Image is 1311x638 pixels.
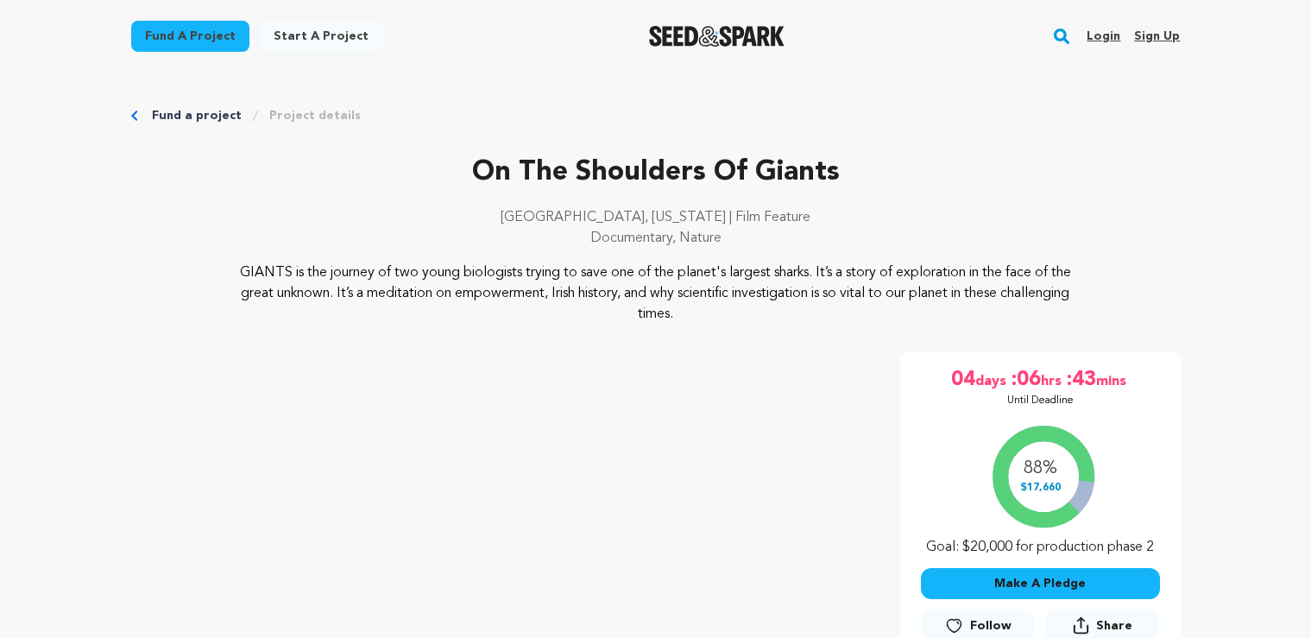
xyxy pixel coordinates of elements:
[1087,22,1120,50] a: Login
[236,262,1075,325] p: GIANTS is the journey of two young biologists trying to save one of the planet's largest sharks. ...
[1096,617,1132,635] span: Share
[1065,366,1096,394] span: :43
[1007,394,1074,407] p: Until Deadline
[260,21,382,52] a: Start a project
[131,228,1181,249] p: Documentary, Nature
[269,107,361,124] a: Project details
[131,107,1181,124] div: Breadcrumb
[131,207,1181,228] p: [GEOGRAPHIC_DATA], [US_STATE] | Film Feature
[951,366,975,394] span: 04
[1041,366,1065,394] span: hrs
[131,21,249,52] a: Fund a project
[921,568,1160,599] button: Make A Pledge
[975,366,1010,394] span: days
[970,617,1012,635] span: Follow
[131,152,1181,193] p: On The Shoulders Of Giants
[1134,22,1180,50] a: Sign up
[1096,366,1130,394] span: mins
[649,26,785,47] a: Seed&Spark Homepage
[152,107,242,124] a: Fund a project
[1010,366,1041,394] span: :06
[649,26,785,47] img: Seed&Spark Logo Dark Mode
